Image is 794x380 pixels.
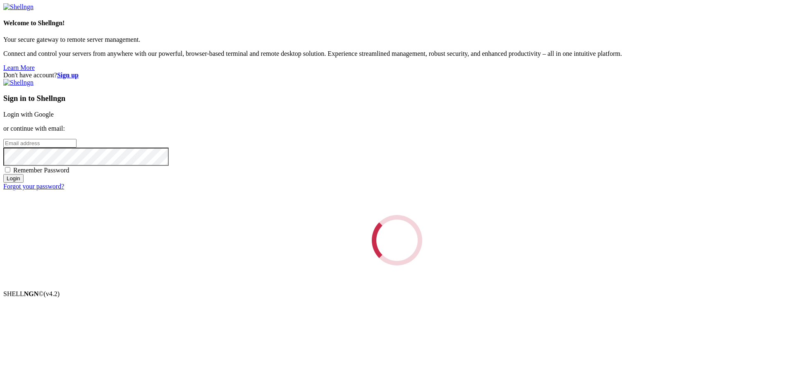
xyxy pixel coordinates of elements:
a: Login with Google [3,111,54,118]
a: Learn More [3,64,35,71]
span: Remember Password [13,167,69,174]
img: Shellngn [3,79,33,86]
b: NGN [24,290,39,297]
input: Email address [3,139,77,148]
input: Remember Password [5,167,10,172]
div: Loading... [366,209,428,271]
p: Your secure gateway to remote server management. [3,36,791,43]
span: SHELL © [3,290,60,297]
a: Forgot your password? [3,183,64,190]
h3: Sign in to Shellngn [3,94,791,103]
p: Connect and control your servers from anywhere with our powerful, browser-based terminal and remo... [3,50,791,57]
span: 4.2.0 [44,290,60,297]
input: Login [3,174,24,183]
a: Sign up [57,72,79,79]
img: Shellngn [3,3,33,11]
div: Don't have account? [3,72,791,79]
h4: Welcome to Shellngn! [3,19,791,27]
p: or continue with email: [3,125,791,132]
